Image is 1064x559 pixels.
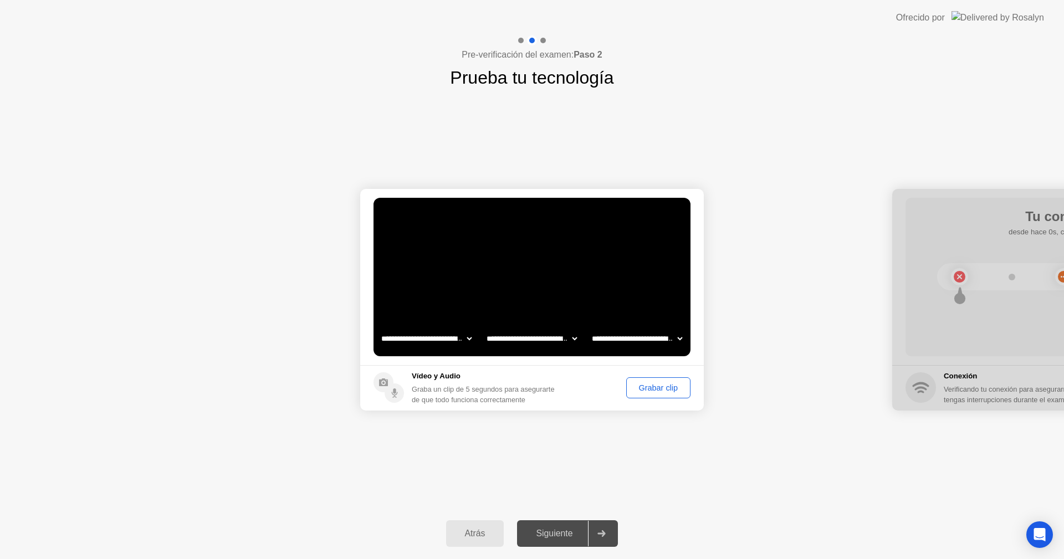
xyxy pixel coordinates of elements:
[484,327,579,350] select: Available speakers
[520,529,588,539] div: Siguiente
[412,384,560,405] div: Graba un clip de 5 segundos para asegurarte de que todo funciona correctamente
[446,520,504,547] button: Atrás
[412,371,560,382] h5: Vídeo y Audio
[896,11,945,24] div: Ofrecido por
[630,383,687,392] div: Grabar clip
[450,64,613,91] h1: Prueba tu tecnología
[590,327,684,350] select: Available microphones
[517,520,618,547] button: Siguiente
[952,11,1044,24] img: Delivered by Rosalyn
[574,50,602,59] b: Paso 2
[379,327,474,350] select: Available cameras
[626,377,690,398] button: Grabar clip
[462,48,602,61] h4: Pre-verificación del examen:
[1026,521,1053,548] div: Open Intercom Messenger
[449,529,501,539] div: Atrás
